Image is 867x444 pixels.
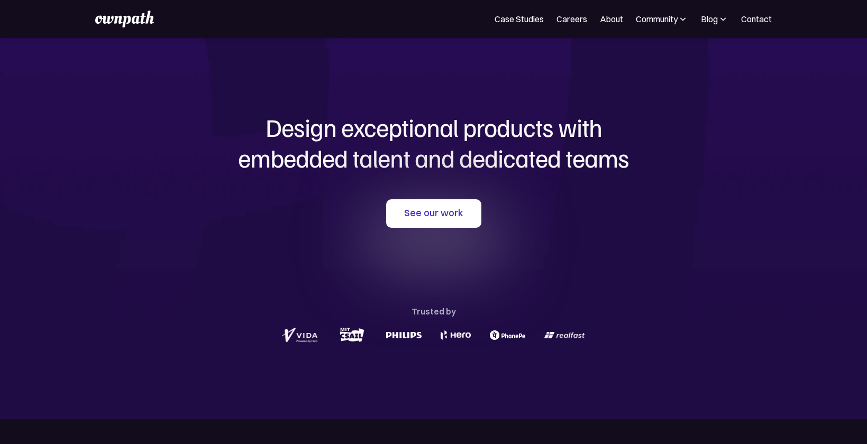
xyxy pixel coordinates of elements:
[600,13,623,25] a: About
[556,13,587,25] a: Careers
[180,112,688,173] h1: Design exceptional products with embedded talent and dedicated teams
[701,13,718,25] div: Blog
[386,199,481,228] a: See our work
[412,304,456,319] div: Trusted by
[495,13,544,25] a: Case Studies
[701,13,728,25] div: Blog
[636,13,678,25] div: Community
[636,13,688,25] div: Community
[741,13,772,25] a: Contact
